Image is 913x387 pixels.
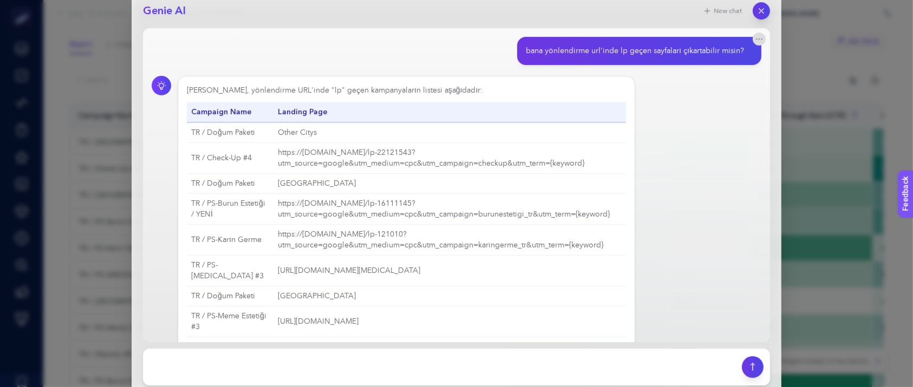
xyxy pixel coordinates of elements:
[187,193,273,224] td: TR / PS-Burun Estetiği / YENİ
[6,3,41,12] span: Feedback
[696,3,748,18] button: New chat
[187,102,273,122] th: Campaign Name
[187,173,273,193] td: TR / Doğum Paketi
[526,45,744,56] div: bana yönlendirme url'inde lp geçen sayfaları çıkartabilir misin?
[273,102,649,122] th: Landing Page
[143,3,186,18] h2: Genie AI
[187,122,273,143] td: TR / Doğum Paketi
[187,142,273,173] td: TR / Check-Up #4
[273,306,649,337] td: [URL][DOMAIN_NAME]
[273,142,649,173] td: https://[DOMAIN_NAME]/lp-22121543?utm_source=google&utm_medium=cpc&utm_campaign=checkup&utm_term=...
[273,193,649,224] td: https://[DOMAIN_NAME]/lp-16111145?utm_source=google&utm_medium=cpc&utm_campaign=burunestetigi_tr&...
[187,306,273,337] td: TR / PS-Meme Estetiği #3
[273,122,649,143] td: Other Citys
[187,286,273,306] td: TR / Doğum Paketi
[273,173,649,193] td: [GEOGRAPHIC_DATA]
[273,286,649,306] td: [GEOGRAPHIC_DATA]
[187,337,273,368] td: TR / Obezite #5
[187,255,273,286] td: TR / PS-[MEDICAL_DATA] #3
[273,255,649,286] td: [URL][DOMAIN_NAME][MEDICAL_DATA]
[187,224,273,255] td: TR / PS-Karın Germe
[273,224,649,255] td: https://[DOMAIN_NAME]/lp-121010?utm_source=google&utm_medium=cpc&utm_campaign=karingerme_tr&utm_t...
[273,337,649,368] td: https://[DOMAIN_NAME]/lp-1621310?utm_source=google&utm_medium=cpc&utm_campaign=obezite_tr&utm_ter...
